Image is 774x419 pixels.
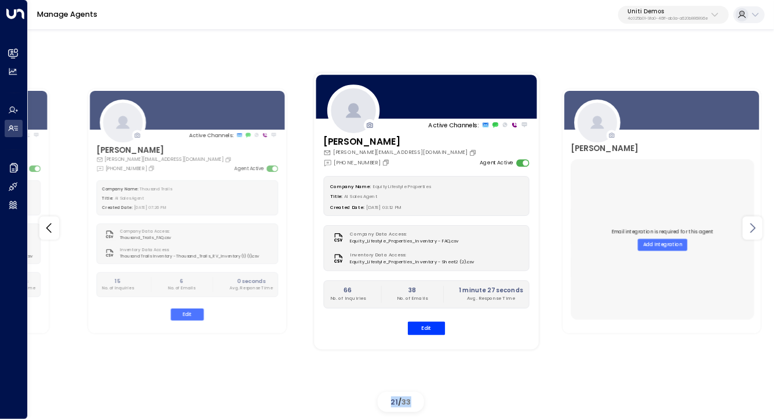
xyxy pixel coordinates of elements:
label: Agent Active [480,159,514,167]
label: Title: [330,193,342,199]
div: [PHONE_NUMBER] [96,164,156,172]
span: 33 [402,397,411,407]
label: Company Data Access: [120,229,170,234]
span: Equity Lifestyle Properties [373,183,431,189]
button: Copy [225,156,233,163]
button: Copy [382,159,392,167]
p: Email integration is required for this agent [611,229,714,236]
div: [PERSON_NAME][EMAIL_ADDRESS][DOMAIN_NAME] [324,149,479,157]
button: Edit [170,308,203,321]
div: / [378,392,424,412]
span: Thousand Trails [140,186,171,192]
p: Active Channels: [429,120,479,129]
h2: 15 [102,277,133,285]
label: Agent Active [234,165,264,172]
h3: [PERSON_NAME] [96,144,233,156]
span: 21 [391,397,399,407]
span: Thousand Trails Inventory - Thousand_Trails_RV_Inventory (1) (1).csv [120,253,258,259]
button: Add Integration [638,238,687,251]
label: Company Name: [102,186,138,192]
p: Avg. Response Time [459,295,523,302]
label: Inventory Data Access: [351,252,471,259]
div: [PERSON_NAME][EMAIL_ADDRESS][DOMAIN_NAME] [96,156,233,163]
h3: [PERSON_NAME] [571,143,638,155]
p: No. of Inquiries [330,295,366,302]
h2: 66 [330,286,366,295]
p: Active Channels: [189,131,233,139]
label: Company Name: [330,183,371,189]
span: AI Sales Agent [115,196,144,201]
h2: 6 [168,277,195,285]
h2: 38 [397,286,428,295]
button: Copy [469,149,479,156]
h3: [PERSON_NAME] [324,135,479,149]
button: Copy [148,165,156,171]
div: [PHONE_NUMBER] [324,159,392,167]
p: No. of Inquiries [102,285,133,291]
p: 4c025b01-9fa0-46ff-ab3a-a620b886896e [627,16,708,21]
button: Uniti Demos4c025b01-9fa0-46ff-ab3a-a620b886896e [618,6,729,24]
label: Inventory Data Access: [120,247,255,253]
a: Manage Agents [37,9,97,19]
p: No. of Emails [397,295,428,302]
span: Equity_Lifestyle_Properties_Inventory - Sheet2 (2).csv [351,259,474,266]
p: No. of Emails [168,285,195,291]
span: Thousand_Trails_FAQ.csv [120,234,173,240]
button: Edit [408,321,446,335]
span: Equity_Lifestyle_Properties_Inventory - FAQ.csv [351,238,459,245]
h2: 1 minute 27 seconds [459,286,523,295]
label: Company Data Access: [351,231,455,238]
h2: 0 seconds [229,277,272,285]
span: AI Sales Agent [345,193,378,199]
label: Created Date: [330,204,364,209]
p: Uniti Demos [627,8,708,15]
label: Title: [102,196,113,201]
span: [DATE] 07:26 PM [134,205,166,210]
span: [DATE] 03:12 PM [367,204,402,209]
p: Avg. Response Time [229,285,272,291]
label: Created Date: [102,205,132,210]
